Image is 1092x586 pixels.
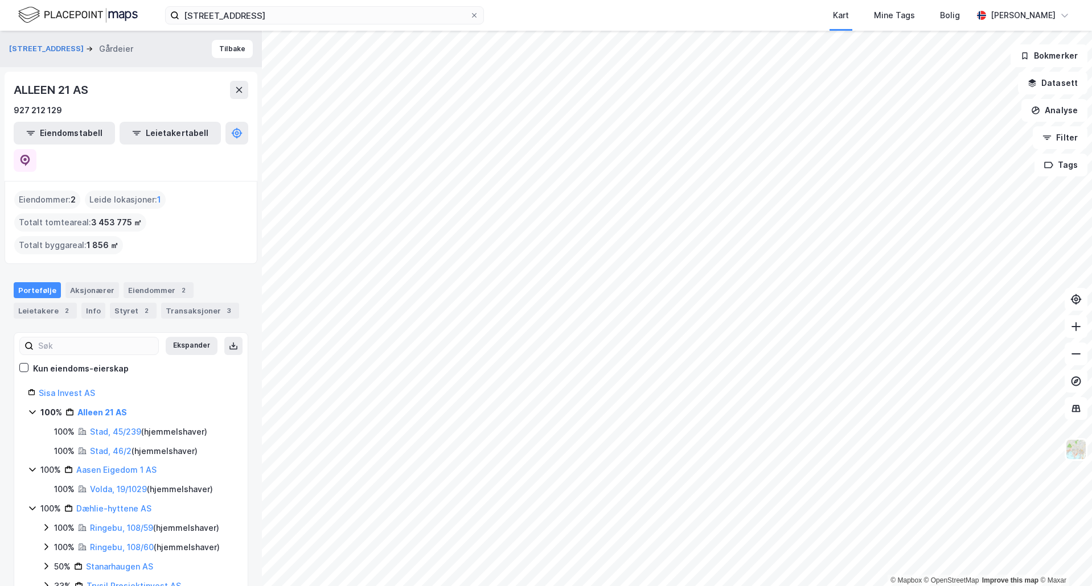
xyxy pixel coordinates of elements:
[14,104,62,117] div: 927 212 129
[161,303,239,319] div: Transaksjoner
[91,216,142,229] span: 3 453 775 ㎡
[1018,72,1087,94] button: Datasett
[179,7,470,24] input: Søk på adresse, matrikkel, gårdeiere, leietakere eller personer
[166,337,217,355] button: Ekspander
[874,9,915,22] div: Mine Tags
[1021,99,1087,122] button: Analyse
[14,81,91,99] div: ALLEEN 21 AS
[86,562,153,571] a: Stanarhaugen AS
[87,238,118,252] span: 1 856 ㎡
[223,305,235,316] div: 3
[982,576,1038,584] a: Improve this map
[34,337,158,354] input: Søk
[1065,439,1087,460] img: Z
[99,42,133,56] div: Gårdeier
[1035,531,1092,586] div: Kontrollprogram for chat
[54,560,71,573] div: 50%
[61,305,72,316] div: 2
[90,444,198,458] div: ( hjemmelshaver )
[1033,126,1087,149] button: Filter
[14,303,77,319] div: Leietakere
[40,406,62,419] div: 100%
[1035,531,1092,586] iframe: Chat Widget
[9,43,86,55] button: [STREET_ADDRESS]
[120,122,221,145] button: Leietakertabell
[90,446,132,456] a: Stad, 46/2
[14,213,146,232] div: Totalt tomteareal :
[54,521,75,535] div: 100%
[833,9,849,22] div: Kart
[90,542,154,552] a: Ringebu, 108/60
[14,191,80,209] div: Eiendommer :
[1011,44,1087,67] button: Bokmerker
[991,9,1056,22] div: [PERSON_NAME]
[54,540,75,554] div: 100%
[76,465,157,474] a: Aasen Eigedom 1 AS
[76,504,151,513] a: Dæhlie-hyttene AS
[890,576,922,584] a: Mapbox
[124,282,194,298] div: Eiendommer
[90,482,213,496] div: ( hjemmelshaver )
[14,236,123,254] div: Totalt byggareal :
[40,502,61,515] div: 100%
[18,5,138,25] img: logo.f888ab2527a4732fd821a326f86c7f29.svg
[14,282,61,298] div: Portefølje
[54,482,75,496] div: 100%
[141,305,152,316] div: 2
[33,362,129,375] div: Kun eiendoms-eierskap
[77,407,127,417] a: Alleen 21 AS
[212,40,253,58] button: Tilbake
[90,540,220,554] div: ( hjemmelshaver )
[90,523,153,533] a: Ringebu, 108/59
[40,463,61,477] div: 100%
[54,425,75,439] div: 100%
[85,191,166,209] div: Leide lokasjoner :
[90,427,141,436] a: Stad, 45/239
[157,193,161,207] span: 1
[90,521,219,535] div: ( hjemmelshaver )
[90,425,207,439] div: ( hjemmelshaver )
[110,303,157,319] div: Styret
[71,193,76,207] span: 2
[940,9,960,22] div: Bolig
[14,122,115,145] button: Eiendomstabell
[90,484,147,494] a: Volda, 19/1029
[1034,154,1087,176] button: Tags
[39,388,95,398] a: Sisa Invest AS
[178,284,189,296] div: 2
[54,444,75,458] div: 100%
[81,303,105,319] div: Info
[65,282,119,298] div: Aksjonærer
[924,576,979,584] a: OpenStreetMap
